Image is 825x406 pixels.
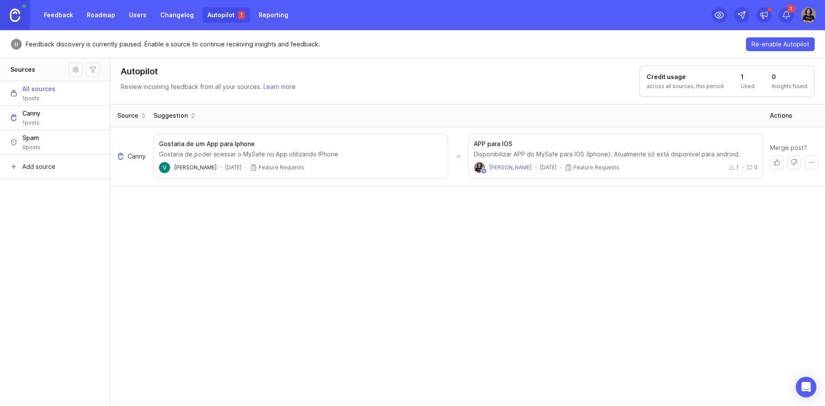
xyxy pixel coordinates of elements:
a: Roadmap [82,7,120,23]
h1: Autopilot [121,65,158,77]
span: All sources [22,85,55,93]
img: Vinícius Eccher [801,7,816,23]
a: Users [124,7,152,23]
p: Feature Requests [259,164,304,171]
a: Autopilot 1 [202,7,250,23]
p: Review incoming feedback from all your sources. [121,82,296,91]
button: Autopilot filters [86,63,100,76]
div: Actions [770,111,792,120]
span: 1 posts [22,95,55,102]
span: Canny [128,152,146,161]
img: Canny [10,114,17,121]
p: Used [741,83,755,90]
a: Vinícius Eccher[PERSON_NAME] [159,162,217,173]
a: Feedback [39,7,78,23]
img: member badge [481,168,487,174]
div: Source [117,111,138,120]
span: [PERSON_NAME] [174,164,217,171]
button: Merge post [770,156,784,169]
a: Changelog [155,7,199,23]
p: 1 [240,12,243,18]
button: More actions [804,156,818,169]
a: Reporting [254,7,293,23]
span: Re-enable Autopilot [752,40,809,49]
img: Vinícius Eccher [159,162,170,173]
button: APP para IOSDisponibilizar APP do MySafe para IOS (Iphone). Atualmente só está disponível para an... [468,134,763,179]
p: across all sources, this period [647,83,724,90]
button: Re-enable Autopilot [746,37,815,51]
h1: 0 [772,73,807,81]
div: 1 0 [729,162,758,173]
button: Source settings [69,63,82,76]
button: Canny [117,152,147,161]
span: 1 [787,5,795,12]
img: canny [117,153,124,160]
button: Do not merge [787,156,801,169]
div: Disponibilizar APP do MySafe para IOS (Iphone). Atualmente só está disponível para android. [474,150,758,159]
h1: 1 [741,73,755,81]
a: Vinícius Eccher[PERSON_NAME] [474,162,532,173]
a: Learn more [263,83,296,90]
img: Vinícius Eccher [474,162,485,173]
h3: APP para IOS [474,140,512,148]
p: Feature Requests [574,164,619,171]
div: Suggestion [153,111,188,120]
span: Merge post? [770,143,807,152]
span: 0 posts [22,144,40,151]
span: 1 posts [22,119,40,126]
p: Feedback discovery is currently paused. Enable a source to continue receiving insights and feedback. [26,40,320,49]
span: Add source [22,162,55,171]
h3: Gostaria de um App para Iphone [159,140,255,148]
img: Canny Home [10,9,20,22]
h1: Credit usage [647,73,724,81]
h1: Sources [10,65,35,74]
button: Gostaria de um App para IphoneGostaria de poder acessar o MySafe no App utilizando IPhoneVinícius... [153,134,448,179]
p: Insights found [772,83,807,90]
span: Canny [22,109,40,118]
span: Spam [22,134,40,142]
span: [PERSON_NAME] [489,164,532,171]
div: Open Intercom Messenger [796,377,816,397]
div: Gostaria de poder acessar o MySafe no App utilizando IPhone [159,150,443,159]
